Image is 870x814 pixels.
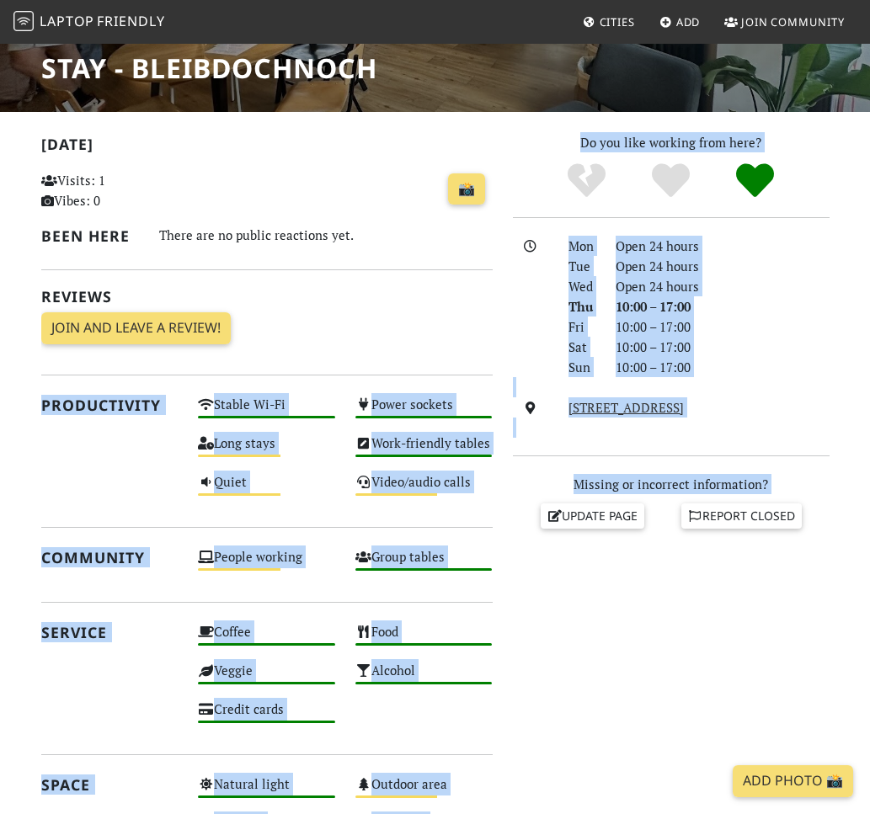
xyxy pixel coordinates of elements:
[41,624,179,641] h2: Service
[653,7,707,37] a: Add
[188,545,345,584] div: People working
[606,357,840,377] div: 10:00 – 17:00
[41,288,493,306] h2: Reviews
[188,432,345,471] div: Long stays
[606,276,840,296] div: Open 24 hours
[41,136,493,160] h2: [DATE]
[558,317,606,337] div: Fri
[606,317,840,337] div: 10:00 – 17:00
[606,296,840,317] div: 10:00 – 17:00
[558,357,606,377] div: Sun
[188,393,345,432] div: Stable Wi-Fi
[606,256,840,276] div: Open 24 hours
[188,659,345,698] div: Veggie
[713,162,798,200] div: Definitely!
[345,620,503,659] div: Food
[345,659,503,698] div: Alcohol
[188,471,345,509] div: Quiet
[188,620,345,659] div: Coffee
[188,773,345,811] div: Natural light
[733,765,853,797] a: Add Photo 📸
[41,312,231,344] a: Join and leave a review!
[13,11,34,31] img: LaptopFriendly
[576,7,642,37] a: Cities
[41,52,377,84] h1: STAY - bleibdochnoch
[97,12,164,30] span: Friendly
[41,227,139,245] h2: Been here
[41,396,179,414] h2: Productivity
[541,503,645,529] a: Update page
[159,224,493,247] div: There are no public reactions yet.
[568,399,684,416] a: [STREET_ADDRESS]
[558,296,606,317] div: Thu
[545,162,629,200] div: No
[513,474,830,494] p: Missing or incorrect information?
[558,276,606,296] div: Wed
[41,170,179,210] p: Visits: 1 Vibes: 0
[558,236,606,256] div: Mon
[513,132,830,152] p: Do you like working from here?
[558,256,606,276] div: Tue
[40,12,94,30] span: Laptop
[345,432,503,471] div: Work-friendly tables
[606,236,840,256] div: Open 24 hours
[676,14,701,29] span: Add
[606,337,840,357] div: 10:00 – 17:00
[600,14,635,29] span: Cities
[41,549,179,567] h2: Community
[558,337,606,357] div: Sat
[718,7,851,37] a: Join Community
[345,545,503,584] div: Group tables
[188,698,345,737] div: Credit cards
[741,14,845,29] span: Join Community
[345,471,503,509] div: Video/audio calls
[629,162,713,200] div: Yes
[345,773,503,811] div: Outdoor area
[345,393,503,432] div: Power sockets
[448,173,485,205] a: 📸
[41,776,179,794] h2: Space
[13,8,165,37] a: LaptopFriendly LaptopFriendly
[681,503,803,529] a: Report closed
